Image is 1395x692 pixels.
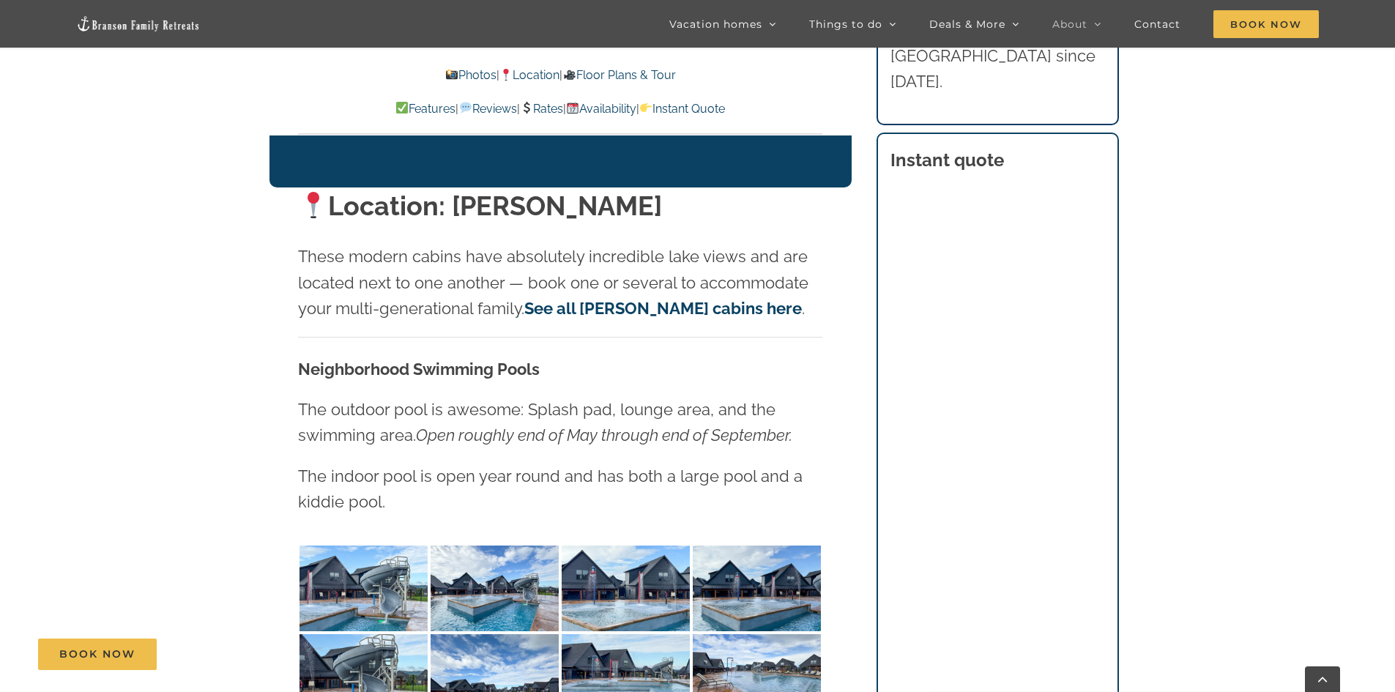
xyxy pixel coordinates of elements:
img: 🎥 [564,69,576,81]
img: Branson Family Retreats Logo [76,15,201,32]
span: Deals & More [929,19,1005,29]
img: 💬 [460,102,472,114]
img: 📍 [500,69,512,81]
span: Vacation homes [669,19,762,29]
a: Location [499,68,559,82]
p: | | | | [298,100,822,119]
img: 📸 [446,69,458,81]
a: Instant Quote [639,102,725,116]
a: Features [395,102,455,116]
img: Rocky-Shores-neighborhood-pool-1109-scaled [562,546,690,631]
a: Rates [520,102,563,116]
p: These modern cabins have absolutely incredible lake views and are located next to one another — b... [298,244,822,321]
img: Rocky-Shores-neighborhood-pool-1112-scaled [693,546,821,631]
img: 💲 [521,102,532,114]
span: Things to do [809,19,882,29]
strong: Instant quote [890,149,1004,171]
a: Book Now [38,639,157,670]
a: Reviews [458,102,516,116]
img: 📍 [300,192,327,218]
strong: Location: [PERSON_NAME] [298,190,662,221]
p: The outdoor pool is awesome: Splash pad, lounge area, and the swimming area. [298,397,822,448]
img: ✅ [396,102,408,114]
a: Photos [445,68,496,82]
span: Contact [1134,19,1180,29]
img: Rocky-Shores-neighborhood-pool-1108-scaled [431,546,559,631]
span: About [1052,19,1087,29]
a: See all [PERSON_NAME] cabins here [524,299,802,318]
img: Rocky-Shores-neighborhood-pool-1110-scaled [300,546,428,631]
a: Floor Plans & Tour [562,68,675,82]
span: Book Now [59,648,135,661]
p: | | [298,66,822,85]
img: 👉 [640,102,652,114]
strong: Neighborhood Swimming Pools [298,360,540,379]
em: Open roughly end of May through end of September. [416,425,792,444]
img: 📆 [567,102,579,114]
span: Book Now [1213,10,1319,38]
p: The indoor pool is open year round and has both a large pool and a kiddie pool. [298,464,822,515]
a: Availability [566,102,636,116]
iframe: Booking/Inquiry Widget [890,190,1104,688]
